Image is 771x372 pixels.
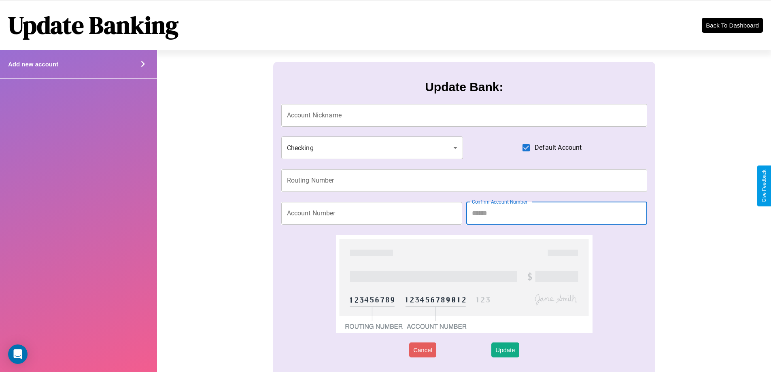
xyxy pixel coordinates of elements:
[761,170,767,202] div: Give Feedback
[8,61,58,68] h4: Add new account
[472,198,527,205] label: Confirm Account Number
[425,80,503,94] h3: Update Bank:
[535,143,582,153] span: Default Account
[409,342,436,357] button: Cancel
[336,235,592,333] img: check
[702,18,763,33] button: Back To Dashboard
[8,344,28,364] div: Open Intercom Messenger
[8,9,178,42] h1: Update Banking
[281,136,463,159] div: Checking
[491,342,519,357] button: Update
